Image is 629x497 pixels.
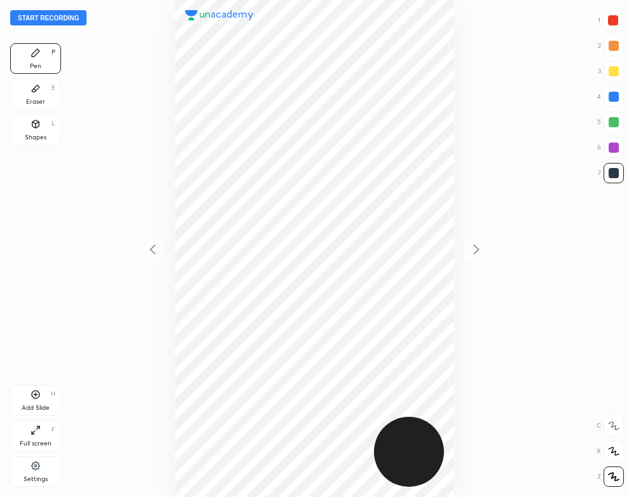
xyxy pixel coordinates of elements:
div: 3 [598,61,624,81]
div: P [52,49,55,55]
div: Settings [24,476,48,482]
div: 4 [597,87,624,107]
div: C [597,416,624,436]
div: 5 [597,112,624,132]
div: L [52,120,55,127]
div: H [51,391,55,397]
div: Pen [30,63,41,69]
div: 6 [597,137,624,158]
img: logo.38c385cc.svg [185,10,254,20]
div: 2 [598,36,624,56]
div: Z [597,466,624,487]
div: E [52,85,55,91]
div: F [52,426,55,433]
div: Full screen [20,440,52,447]
div: 1 [598,10,623,31]
button: Start recording [10,10,86,25]
div: Eraser [26,99,45,105]
div: Shapes [25,134,46,141]
div: 7 [598,163,624,183]
div: Add Slide [22,405,50,411]
div: X [597,441,624,461]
